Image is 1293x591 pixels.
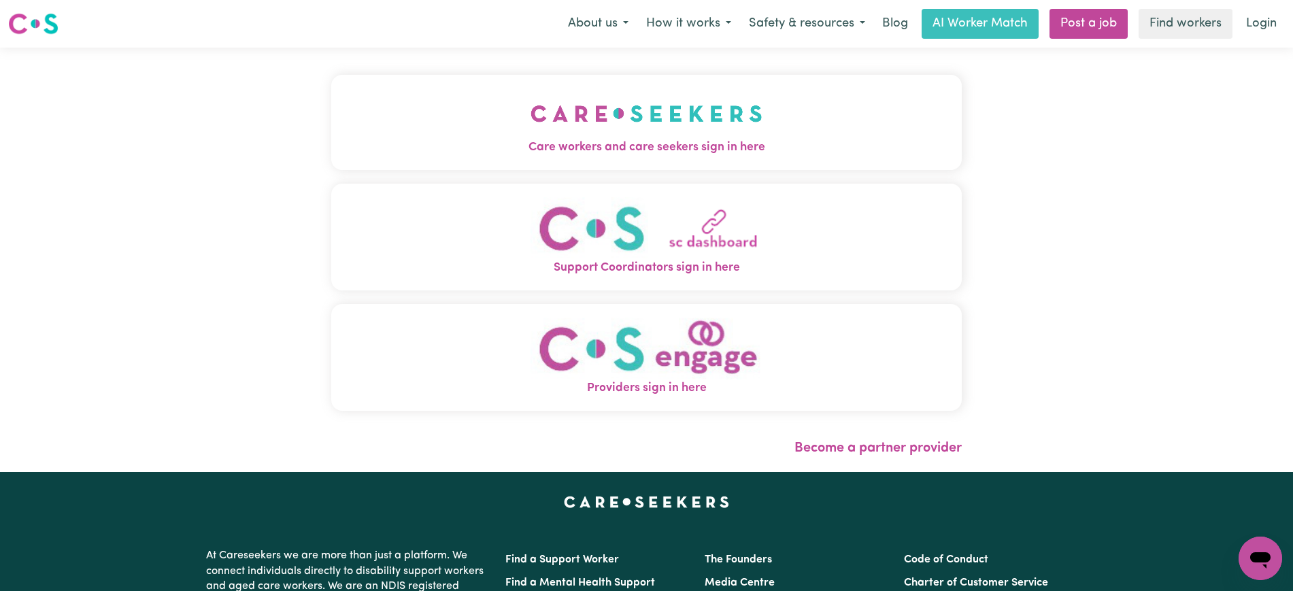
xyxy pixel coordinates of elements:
a: Careseekers logo [8,8,58,39]
a: Blog [874,9,916,39]
a: Post a job [1049,9,1128,39]
button: How it works [637,10,740,38]
a: Find workers [1139,9,1232,39]
span: Providers sign in here [331,379,962,397]
a: Careseekers home page [564,496,729,507]
button: Support Coordinators sign in here [331,184,962,290]
button: Providers sign in here [331,304,962,411]
a: Find a Support Worker [505,554,619,565]
a: Code of Conduct [904,554,988,565]
img: Careseekers logo [8,12,58,36]
a: Login [1238,9,1285,39]
a: Become a partner provider [794,441,962,455]
button: About us [559,10,637,38]
a: Charter of Customer Service [904,577,1048,588]
a: AI Worker Match [922,9,1039,39]
button: Safety & resources [740,10,874,38]
button: Care workers and care seekers sign in here [331,75,962,170]
iframe: Button to launch messaging window [1239,537,1282,580]
span: Support Coordinators sign in here [331,259,962,277]
span: Care workers and care seekers sign in here [331,139,962,156]
a: Media Centre [705,577,775,588]
a: The Founders [705,554,772,565]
